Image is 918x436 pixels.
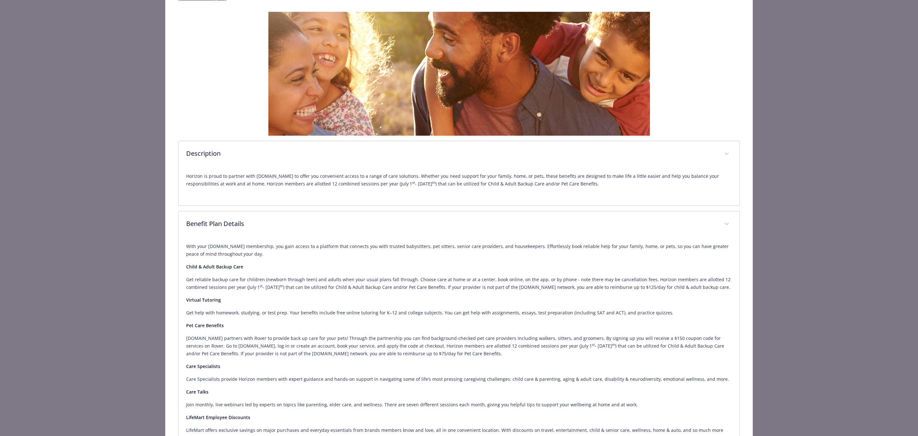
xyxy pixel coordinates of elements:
strong: Care Specialists [186,363,220,369]
sup: th [280,284,283,288]
strong: Child & Adult Backup Care [186,264,243,270]
sup: st [260,284,263,288]
p: Description [186,149,716,158]
strong: Care Talks [186,389,208,395]
sup: th [612,342,615,347]
div: Description [178,141,739,167]
p: Benefit Plan Details [186,219,716,229]
p: Get help with homework, studying, or test prep. Your benefits include free online tutoring for K–... [186,309,732,317]
p: Horizon is proud to partner with [DOMAIN_NAME] to offer you convenient access to a range of care ... [186,172,732,188]
p: [DOMAIN_NAME] partners with Rover to provide back up care for your pets! Through the partnership ... [186,335,732,357]
strong: Pet Care Benefits [186,322,224,328]
strong: LifeMart Employee Discounts [186,414,250,420]
strong: Virtual Tutoring [186,297,221,303]
sup: th [432,180,435,185]
p: With your [DOMAIN_NAME] membership, you gain access to a platform that connects you with trusted ... [186,243,732,258]
sup: st [412,180,415,185]
sup: st [592,342,595,347]
img: banner [268,12,650,136]
p: Care Specialists provide Horizon members with expert guidance and hands-on support in navigating ... [186,375,732,383]
div: Benefit Plan Details [178,211,739,237]
p: Join monthly, live webinars led by experts on topics like parenting, elder care, and wellness. Th... [186,401,732,409]
p: Get reliable backup care for children (newborn through teen) and adults when your usual plans fal... [186,276,732,291]
div: Description [178,167,739,206]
